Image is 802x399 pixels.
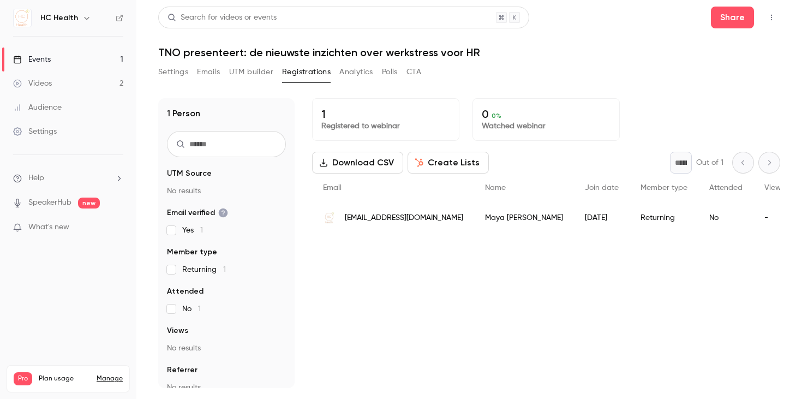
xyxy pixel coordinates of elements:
span: 1 [198,305,201,313]
button: CTA [406,63,421,81]
div: - [753,203,795,233]
span: 1 [223,266,226,273]
span: Pro [14,372,32,385]
button: Emails [197,63,220,81]
div: Returning [630,203,698,233]
p: 1 [321,108,450,121]
button: Registrations [282,63,331,81]
span: Referrer [167,365,197,376]
span: Join date [585,184,619,192]
h1: TNO presenteert: de nieuwste inzichten over werkstress voor HR [158,46,780,59]
span: Member type [641,184,687,192]
div: Audience [13,102,62,113]
p: No results [167,343,286,354]
button: Share [711,7,754,28]
span: Returning [182,264,226,275]
a: SpeakerHub [28,197,71,209]
img: HC Health [14,9,31,27]
span: UTM Source [167,168,212,179]
div: Search for videos or events [167,12,277,23]
span: new [78,198,100,209]
p: Watched webinar [482,121,611,132]
span: Help [28,172,44,184]
span: Email [323,184,342,192]
span: Email verified [167,207,228,218]
span: What's new [28,222,69,233]
span: 0 % [492,112,501,120]
button: Settings [158,63,188,81]
p: No results [167,186,286,196]
img: hchealth.nl [323,211,336,224]
a: Manage [97,374,123,383]
button: Analytics [339,63,373,81]
div: No [698,203,753,233]
p: Registered to webinar [321,121,450,132]
span: No [182,303,201,314]
section: facet-groups [167,168,286,393]
span: 1 [200,227,203,234]
span: Plan usage [39,374,90,383]
span: Attended [709,184,743,192]
span: Member type [167,247,217,258]
span: Name [485,184,506,192]
span: Attended [167,286,204,297]
div: Settings [13,126,57,137]
span: Views [167,325,188,336]
button: UTM builder [229,63,273,81]
span: [EMAIL_ADDRESS][DOMAIN_NAME] [345,212,463,224]
div: Videos [13,78,52,89]
div: [DATE] [574,203,630,233]
div: Events [13,54,51,65]
span: Views [764,184,785,192]
button: Create Lists [408,152,489,174]
span: Yes [182,225,203,236]
p: Out of 1 [696,157,723,168]
button: Download CSV [312,152,403,174]
li: help-dropdown-opener [13,172,123,184]
h6: HC Health [40,13,78,23]
h1: 1 Person [167,107,200,120]
div: Maya [PERSON_NAME] [474,203,574,233]
p: 0 [482,108,611,121]
p: No results [167,382,286,393]
button: Polls [382,63,398,81]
